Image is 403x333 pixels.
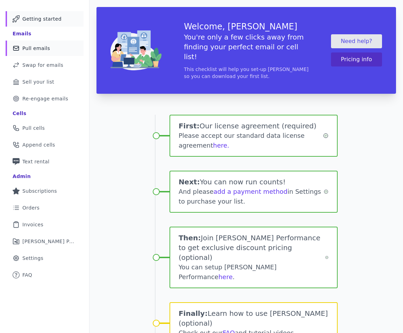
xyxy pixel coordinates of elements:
a: FAQ [6,267,84,283]
a: Append cells [6,137,84,153]
a: Sell your list [6,74,84,90]
a: Need help? [331,34,382,48]
a: Pull emails [6,41,84,56]
div: Emails [13,30,31,37]
span: Settings [22,255,43,262]
span: Pull cells [22,125,45,132]
span: Subscriptions [22,187,57,194]
span: Sell your list [22,78,54,85]
span: Finally: [179,309,208,318]
h1: Our license agreement (required) [179,121,323,131]
a: Re-engage emails [6,91,84,106]
span: Pull emails [22,45,50,52]
a: here [218,273,233,281]
span: FAQ [22,271,32,278]
a: add a payment method [214,188,288,195]
span: Append cells [22,141,55,148]
div: You can setup [PERSON_NAME] Performance . [179,262,325,282]
span: Orders [22,204,39,211]
h1: Learn how to use [PERSON_NAME] (optional) [179,309,329,328]
div: And please in Settings to purchase your list. [179,187,324,206]
span: Re-engage emails [22,95,68,102]
span: Getting started [22,15,62,22]
img: img [110,30,161,71]
p: This checklist will help you set-up [PERSON_NAME] so you can download your first list. [184,66,309,80]
h1: You can now run counts! [179,177,324,187]
span: Next: [179,178,200,186]
div: Admin [13,173,31,180]
div: Cells [13,110,26,117]
a: Subscriptions [6,183,84,199]
span: Text rental [22,158,50,165]
span: Invoices [22,221,43,228]
h5: You're only a few clicks away from finding your perfect email or cell list! [184,32,309,62]
a: Swap for emails [6,57,84,73]
a: Invoices [6,217,84,232]
button: Pricing info [331,52,382,66]
span: Swap for emails [22,62,63,69]
h1: Join [PERSON_NAME] Performance to get exclusive discount pricing (optional) [179,233,325,262]
a: Getting started [6,11,84,27]
a: Text rental [6,154,84,169]
a: Settings [6,250,84,266]
span: [PERSON_NAME] Performance [22,238,75,245]
div: Please accept our standard data license agreement [179,131,323,150]
h3: Welcome, [PERSON_NAME] [184,21,309,32]
a: Pull cells [6,120,84,136]
span: First: [179,122,200,130]
a: Orders [6,200,84,215]
span: Then: [179,234,201,242]
a: [PERSON_NAME] Performance [6,234,84,249]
